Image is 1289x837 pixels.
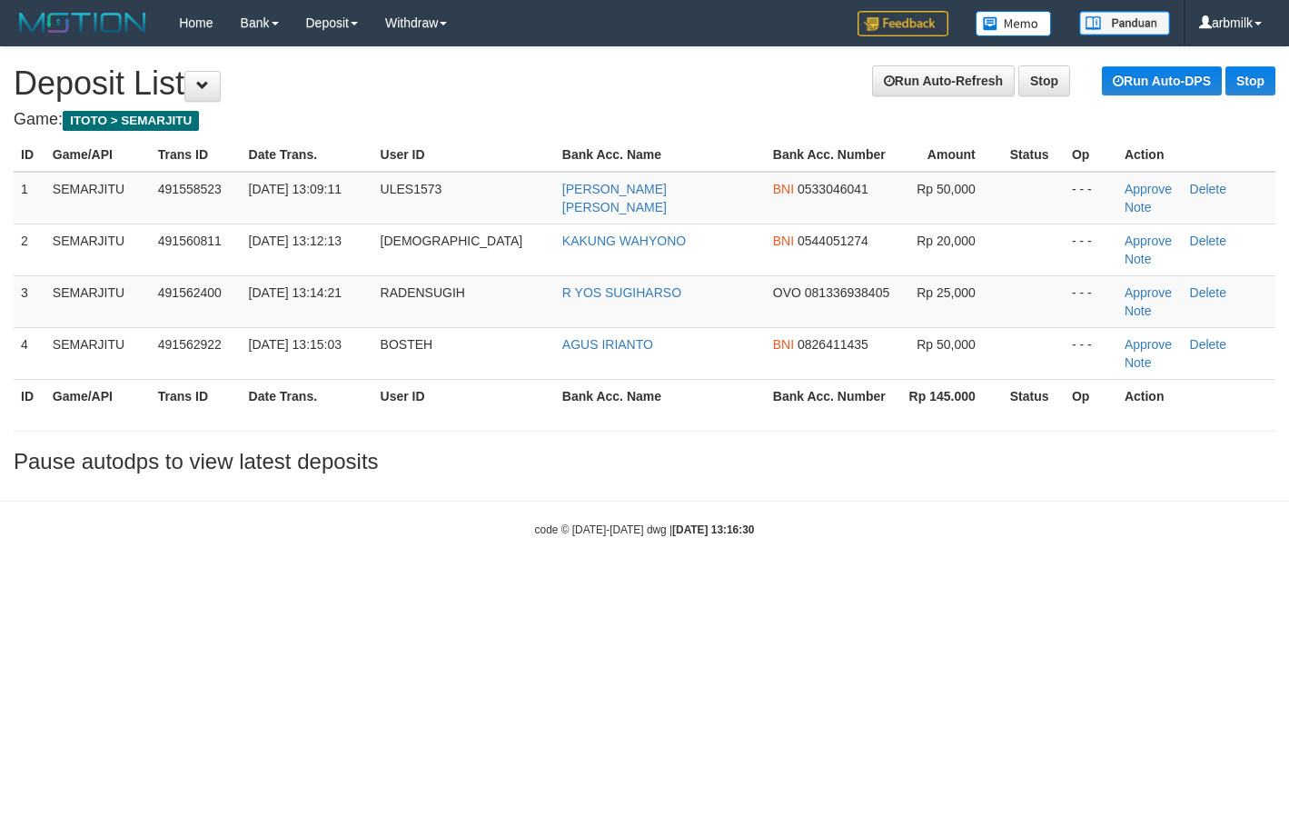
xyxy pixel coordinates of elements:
[1125,355,1152,370] a: Note
[672,523,754,536] strong: [DATE] 13:16:30
[535,523,755,536] small: code © [DATE]-[DATE] dwg |
[798,182,868,196] span: 0533046041
[562,182,667,214] a: [PERSON_NAME] [PERSON_NAME]
[1125,234,1172,248] a: Approve
[1125,285,1172,300] a: Approve
[798,234,868,248] span: 0544051274
[373,138,555,172] th: User ID
[1125,200,1152,214] a: Note
[1190,337,1226,352] a: Delete
[917,182,976,196] span: Rp 50,000
[1079,11,1170,35] img: panduan.png
[1125,182,1172,196] a: Approve
[897,138,1003,172] th: Amount
[1125,337,1172,352] a: Approve
[1102,66,1222,95] a: Run Auto-DPS
[14,327,45,379] td: 4
[381,234,523,248] span: [DEMOGRAPHIC_DATA]
[249,234,342,248] span: [DATE] 13:12:13
[1065,224,1117,275] td: - - -
[1117,379,1275,413] th: Action
[45,172,151,224] td: SEMARJITU
[897,379,1003,413] th: Rp 145.000
[158,337,222,352] span: 491562922
[63,111,199,131] span: ITOTO > SEMARJITU
[1065,172,1117,224] td: - - -
[562,337,653,352] a: AGUS IRIANTO
[773,337,794,352] span: BNI
[45,327,151,379] td: SEMARJITU
[773,182,794,196] span: BNI
[1003,379,1065,413] th: Status
[249,285,342,300] span: [DATE] 13:14:21
[14,138,45,172] th: ID
[917,234,976,248] span: Rp 20,000
[562,285,681,300] a: R YOS SUGIHARSO
[249,337,342,352] span: [DATE] 13:15:03
[14,450,1275,473] h3: Pause autodps to view latest deposits
[1125,304,1152,318] a: Note
[555,138,766,172] th: Bank Acc. Name
[14,65,1275,102] h1: Deposit List
[976,11,1052,36] img: Button%20Memo.svg
[805,285,889,300] span: 081336938405
[158,234,222,248] span: 491560811
[381,182,442,196] span: ULES1573
[14,9,152,36] img: MOTION_logo.png
[45,379,151,413] th: Game/API
[917,285,976,300] span: Rp 25,000
[242,138,373,172] th: Date Trans.
[14,275,45,327] td: 3
[381,337,433,352] span: BOSTEH
[1065,138,1117,172] th: Op
[14,224,45,275] td: 2
[1125,252,1152,266] a: Note
[1190,234,1226,248] a: Delete
[555,379,766,413] th: Bank Acc. Name
[1190,182,1226,196] a: Delete
[1065,275,1117,327] td: - - -
[158,182,222,196] span: 491558523
[151,379,242,413] th: Trans ID
[766,138,897,172] th: Bank Acc. Number
[872,65,1015,96] a: Run Auto-Refresh
[45,275,151,327] td: SEMARJITU
[1065,379,1117,413] th: Op
[1065,327,1117,379] td: - - -
[373,379,555,413] th: User ID
[151,138,242,172] th: Trans ID
[773,234,794,248] span: BNI
[1190,285,1226,300] a: Delete
[1003,138,1065,172] th: Status
[917,337,976,352] span: Rp 50,000
[773,285,801,300] span: OVO
[766,379,897,413] th: Bank Acc. Number
[14,379,45,413] th: ID
[798,337,868,352] span: 0826411435
[14,172,45,224] td: 1
[1225,66,1275,95] a: Stop
[242,379,373,413] th: Date Trans.
[249,182,342,196] span: [DATE] 13:09:11
[45,224,151,275] td: SEMARJITU
[1018,65,1070,96] a: Stop
[45,138,151,172] th: Game/API
[1117,138,1275,172] th: Action
[14,111,1275,129] h4: Game:
[562,234,686,248] a: KAKUNG WAHYONO
[381,285,465,300] span: RADENSUGIH
[858,11,948,36] img: Feedback.jpg
[158,285,222,300] span: 491562400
